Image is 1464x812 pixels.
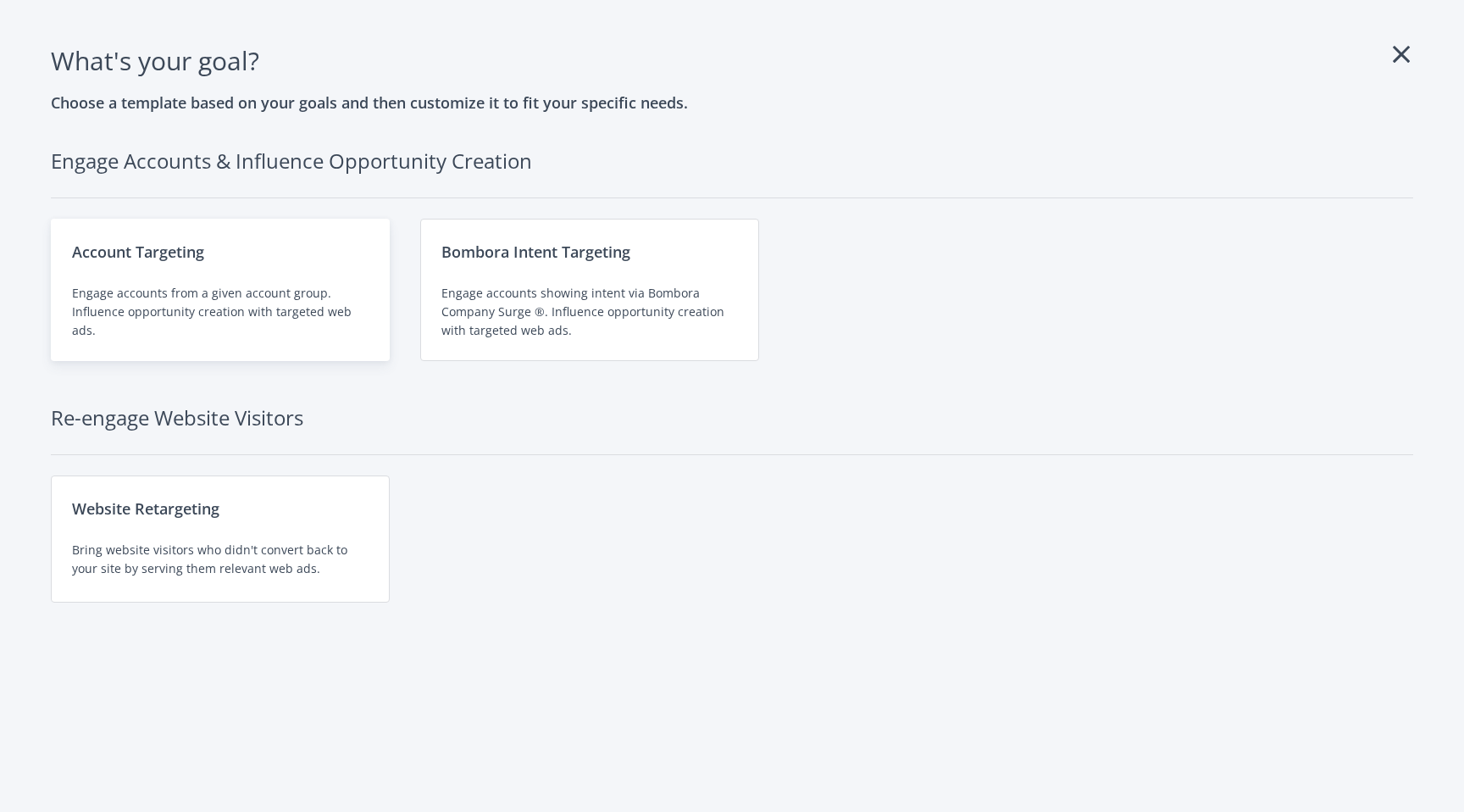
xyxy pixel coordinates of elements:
h2: Re-engage Website Visitors [51,402,1413,455]
div: Website Retargeting [72,497,369,520]
div: Engage accounts from a given account group. Influence opportunity creation with targeted web ads. [72,284,369,340]
h2: Engage Accounts & Influence Opportunity Creation [51,145,1413,198]
h3: Choose a template based on your goals and then customize it to fit your specific needs. [51,91,1413,114]
div: Account Targeting [72,240,369,264]
h1: What's your goal ? [51,41,1413,81]
div: Engage accounts showing intent via Bombora Company Surge ®. Influence opportunity creation with t... [441,284,738,340]
div: Bombora Intent Targeting [441,240,738,264]
div: Bring website visitors who didn't convert back to your site by serving them relevant web ads. [72,541,369,578]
